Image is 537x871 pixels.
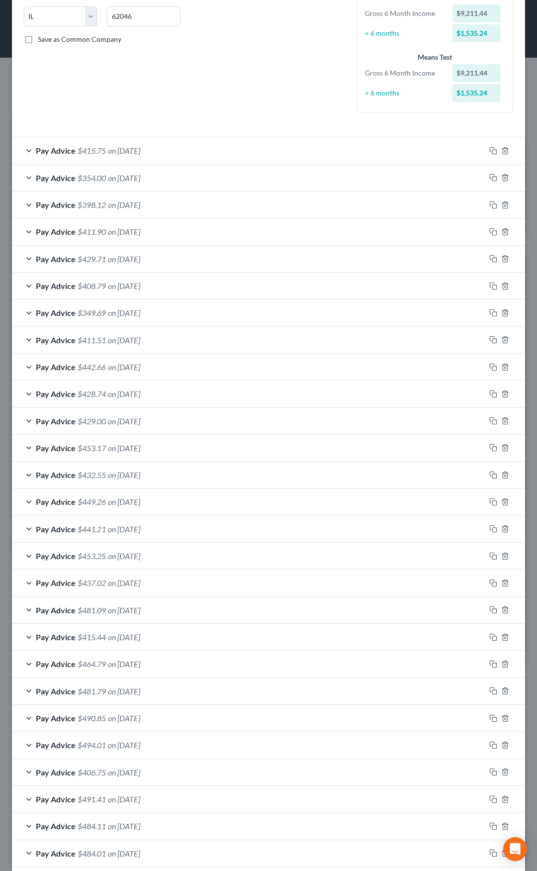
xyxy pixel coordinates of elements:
[36,551,76,561] span: Pay Advice
[108,659,140,669] span: on [DATE]
[36,578,76,587] span: Pay Advice
[452,84,501,102] div: $1,535.24
[108,632,140,642] span: on [DATE]
[78,821,106,831] span: $484.11
[503,837,527,861] div: Open Intercom Messenger
[108,578,140,587] span: on [DATE]
[108,146,140,155] span: on [DATE]
[360,68,447,78] div: Gross 6 Month Income
[78,605,106,615] span: $481.09
[36,524,76,534] span: Pay Advice
[365,52,505,62] div: Means Test
[108,254,140,264] span: on [DATE]
[36,497,76,506] span: Pay Advice
[78,524,106,534] span: $441.21
[78,281,106,290] span: $408.79
[36,173,76,183] span: Pay Advice
[78,632,106,642] span: $415.44
[78,740,106,750] span: $494.01
[108,227,140,236] span: on [DATE]
[108,173,140,183] span: on [DATE]
[36,200,76,209] span: Pay Advice
[36,335,76,345] span: Pay Advice
[108,335,140,345] span: on [DATE]
[108,389,140,398] span: on [DATE]
[108,768,140,777] span: on [DATE]
[108,740,140,750] span: on [DATE]
[36,389,76,398] span: Pay Advice
[107,6,180,26] input: Enter zip...
[36,146,76,155] span: Pay Advice
[38,35,121,43] span: Save as Common Company
[452,64,501,82] div: $9,211.44
[108,308,140,317] span: on [DATE]
[36,443,76,453] span: Pay Advice
[36,740,76,750] span: Pay Advice
[78,200,106,209] span: $398.12
[108,524,140,534] span: on [DATE]
[108,470,140,480] span: on [DATE]
[36,470,76,480] span: Pay Advice
[78,308,106,317] span: $349.69
[108,497,140,506] span: on [DATE]
[36,849,76,858] span: Pay Advice
[36,362,76,372] span: Pay Advice
[452,24,501,42] div: $1,535.24
[108,551,140,561] span: on [DATE]
[36,713,76,723] span: Pay Advice
[108,605,140,615] span: on [DATE]
[78,443,106,453] span: $453.17
[78,659,106,669] span: $464.79
[36,416,76,426] span: Pay Advice
[78,227,106,236] span: $411.90
[78,551,106,561] span: $453.25
[452,4,501,22] div: $9,211.44
[78,497,106,506] span: $449.26
[36,686,76,696] span: Pay Advice
[108,849,140,858] span: on [DATE]
[78,686,106,696] span: $481.79
[36,227,76,236] span: Pay Advice
[108,713,140,723] span: on [DATE]
[108,362,140,372] span: on [DATE]
[78,768,106,777] span: $406.75
[108,794,140,804] span: on [DATE]
[36,254,76,264] span: Pay Advice
[78,389,106,398] span: $428.74
[36,281,76,290] span: Pay Advice
[78,146,106,155] span: $415.75
[36,768,76,777] span: Pay Advice
[108,281,140,290] span: on [DATE]
[36,308,76,317] span: Pay Advice
[78,849,106,858] span: $484.01
[78,362,106,372] span: $442.66
[78,173,106,183] span: $354.00
[78,578,106,587] span: $437.02
[108,416,140,426] span: on [DATE]
[78,713,106,723] span: $490.85
[78,416,106,426] span: $429.00
[36,632,76,642] span: Pay Advice
[36,794,76,804] span: Pay Advice
[36,821,76,831] span: Pay Advice
[78,794,106,804] span: $491.41
[360,28,447,38] div: ÷ 6 months
[36,659,76,669] span: Pay Advice
[78,254,106,264] span: $429.71
[78,470,106,480] span: $432.55
[108,200,140,209] span: on [DATE]
[108,821,140,831] span: on [DATE]
[360,8,447,18] div: Gross 6 Month Income
[360,88,447,98] div: ÷ 6 months
[108,686,140,696] span: on [DATE]
[108,443,140,453] span: on [DATE]
[36,605,76,615] span: Pay Advice
[78,335,106,345] span: $411.51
